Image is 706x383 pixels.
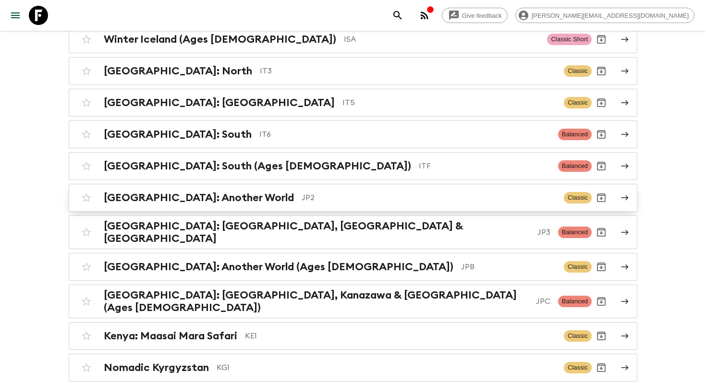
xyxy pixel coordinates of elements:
[69,120,637,148] a: [GEOGRAPHIC_DATA]: SouthIT6BalancedArchive
[69,25,637,53] a: Winter Iceland (Ages [DEMOGRAPHIC_DATA])ISAClassic ShortArchive
[457,12,507,19] span: Give feedback
[69,285,637,318] a: [GEOGRAPHIC_DATA]: [GEOGRAPHIC_DATA], Kanazawa & [GEOGRAPHIC_DATA] (Ages [DEMOGRAPHIC_DATA])JPCBa...
[536,296,550,307] p: JPC
[104,65,252,77] h2: [GEOGRAPHIC_DATA]: North
[260,65,556,77] p: IT3
[69,215,637,249] a: [GEOGRAPHIC_DATA]: [GEOGRAPHIC_DATA], [GEOGRAPHIC_DATA] & [GEOGRAPHIC_DATA]JP3BalancedArchive
[6,6,25,25] button: menu
[259,129,550,140] p: IT6
[592,156,611,176] button: Archive
[526,12,694,19] span: [PERSON_NAME][EMAIL_ADDRESS][DOMAIN_NAME]
[104,33,336,46] h2: Winter Iceland (Ages [DEMOGRAPHIC_DATA])
[592,223,611,242] button: Archive
[564,97,592,108] span: Classic
[564,330,592,342] span: Classic
[558,296,592,307] span: Balanced
[104,191,294,204] h2: [GEOGRAPHIC_DATA]: Another World
[537,227,550,238] p: JP3
[592,326,611,346] button: Archive
[104,220,530,245] h2: [GEOGRAPHIC_DATA]: [GEOGRAPHIC_DATA], [GEOGRAPHIC_DATA] & [GEOGRAPHIC_DATA]
[69,152,637,180] a: [GEOGRAPHIC_DATA]: South (Ages [DEMOGRAPHIC_DATA])ITFBalancedArchive
[461,261,556,273] p: JPB
[104,261,453,273] h2: [GEOGRAPHIC_DATA]: Another World (Ages [DEMOGRAPHIC_DATA])
[592,30,611,49] button: Archive
[592,257,611,276] button: Archive
[515,8,694,23] div: [PERSON_NAME][EMAIL_ADDRESS][DOMAIN_NAME]
[558,160,592,172] span: Balanced
[69,322,637,350] a: Kenya: Maasai Mara SafariKE1ClassicArchive
[302,192,556,203] p: JP2
[344,34,539,45] p: ISA
[69,184,637,212] a: [GEOGRAPHIC_DATA]: Another WorldJP2ClassicArchive
[245,330,556,342] p: KE1
[104,330,237,342] h2: Kenya: Maasai Mara Safari
[564,65,592,77] span: Classic
[592,292,611,311] button: Archive
[564,261,592,273] span: Classic
[69,57,637,85] a: [GEOGRAPHIC_DATA]: NorthIT3ClassicArchive
[564,192,592,203] span: Classic
[104,160,411,172] h2: [GEOGRAPHIC_DATA]: South (Ages [DEMOGRAPHIC_DATA])
[592,125,611,144] button: Archive
[104,96,335,109] h2: [GEOGRAPHIC_DATA]: [GEOGRAPHIC_DATA]
[547,34,592,45] span: Classic Short
[104,289,528,314] h2: [GEOGRAPHIC_DATA]: [GEOGRAPHIC_DATA], Kanazawa & [GEOGRAPHIC_DATA] (Ages [DEMOGRAPHIC_DATA])
[592,93,611,112] button: Archive
[69,89,637,117] a: [GEOGRAPHIC_DATA]: [GEOGRAPHIC_DATA]IT5ClassicArchive
[217,362,556,373] p: KG1
[104,128,252,141] h2: [GEOGRAPHIC_DATA]: South
[104,361,209,374] h2: Nomadic Kyrgyzstan
[442,8,508,23] a: Give feedback
[564,362,592,373] span: Classic
[342,97,556,108] p: IT5
[558,227,592,238] span: Balanced
[419,160,550,172] p: ITF
[69,253,637,281] a: [GEOGRAPHIC_DATA]: Another World (Ages [DEMOGRAPHIC_DATA])JPBClassicArchive
[592,61,611,81] button: Archive
[69,354,637,382] a: Nomadic KyrgyzstanKG1ClassicArchive
[388,6,407,25] button: search adventures
[592,188,611,207] button: Archive
[592,358,611,377] button: Archive
[558,129,592,140] span: Balanced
